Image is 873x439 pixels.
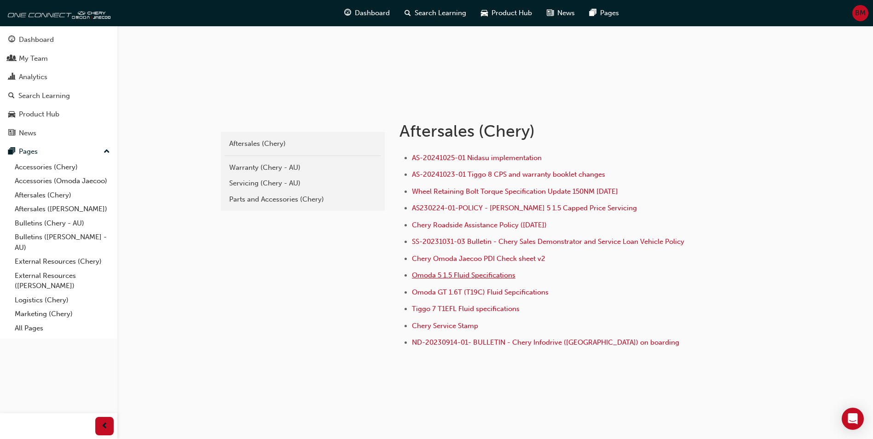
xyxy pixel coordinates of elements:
div: Servicing (Chery - AU) [229,178,376,189]
span: search-icon [405,7,411,19]
a: Chery Roadside Assistance Policy ([DATE]) [412,221,547,229]
a: SS-20231031-03 Bulletin - Chery Sales Demonstrator and Service Loan Vehicle Policy [412,237,684,246]
a: news-iconNews [539,4,582,23]
h1: Aftersales (Chery) [399,121,701,141]
span: BM [855,8,866,18]
a: AS-20241023-01 Tiggo 8 CPS and warranty booklet changes [412,170,605,179]
span: pages-icon [590,7,596,19]
a: Bulletins ([PERSON_NAME] - AU) [11,230,114,254]
img: oneconnect [5,4,110,22]
span: News [557,8,575,18]
span: search-icon [8,92,15,100]
a: Warranty (Chery - AU) [225,160,381,176]
div: Aftersales (Chery) [229,139,376,149]
span: chart-icon [8,73,15,81]
a: car-iconProduct Hub [474,4,539,23]
a: Parts and Accessories (Chery) [225,191,381,208]
a: search-iconSearch Learning [397,4,474,23]
span: Search Learning [415,8,466,18]
a: Aftersales ([PERSON_NAME]) [11,202,114,216]
a: Accessories (Chery) [11,160,114,174]
div: Search Learning [18,91,70,101]
a: ND-20230914-01- BULLETIN - Chery Infodrive ([GEOGRAPHIC_DATA]) on boarding [412,338,679,347]
button: Pages [4,143,114,160]
a: Wheel Retaining Bolt Torque Specification Update 150NM [DATE] [412,187,618,196]
span: up-icon [104,146,110,158]
a: External Resources ([PERSON_NAME]) [11,269,114,293]
div: Parts and Accessories (Chery) [229,194,376,205]
a: AS-20241025-01 Nidasu implementation [412,154,542,162]
span: car-icon [481,7,488,19]
a: Bulletins (Chery - AU) [11,216,114,231]
span: Dashboard [355,8,390,18]
div: Dashboard [19,35,54,45]
a: Dashboard [4,31,114,48]
span: news-icon [547,7,554,19]
a: Logistics (Chery) [11,293,114,307]
a: Accessories (Omoda Jaecoo) [11,174,114,188]
div: My Team [19,53,48,64]
a: Tiggo 7 T1EFL Fluid specifications [412,305,520,313]
a: All Pages [11,321,114,335]
a: pages-iconPages [582,4,626,23]
div: Warranty (Chery - AU) [229,162,376,173]
a: News [4,125,114,142]
span: Product Hub [491,8,532,18]
span: news-icon [8,129,15,138]
div: Open Intercom Messenger [842,408,864,430]
span: prev-icon [101,421,108,432]
button: DashboardMy TeamAnalyticsSearch LearningProduct HubNews [4,29,114,143]
a: Omoda 5 1.5 Fluid Specifications [412,271,515,279]
span: car-icon [8,110,15,119]
a: Search Learning [4,87,114,104]
a: External Resources (Chery) [11,254,114,269]
a: Analytics [4,69,114,86]
a: My Team [4,50,114,67]
a: Product Hub [4,106,114,123]
button: BM [852,5,868,21]
a: Aftersales (Chery) [225,136,381,152]
span: guage-icon [8,36,15,44]
a: Chery Service Stamp [412,322,478,330]
a: Marketing (Chery) [11,307,114,321]
span: guage-icon [344,7,351,19]
a: AS230224-01-POLICY - [PERSON_NAME] 5 1.5 Capped Price Servicing [412,204,637,212]
div: Analytics [19,72,47,82]
a: Omoda GT 1.6T (T19C) Fluid Sepcifications [412,288,549,296]
a: Aftersales (Chery) [11,188,114,202]
div: News [19,128,36,139]
span: people-icon [8,55,15,63]
span: pages-icon [8,148,15,156]
a: guage-iconDashboard [337,4,397,23]
div: Product Hub [19,109,59,120]
a: Servicing (Chery - AU) [225,175,381,191]
div: Pages [19,146,38,157]
a: Chery Omoda Jaecoo PDI Check sheet v2 [412,254,545,263]
span: Pages [600,8,619,18]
